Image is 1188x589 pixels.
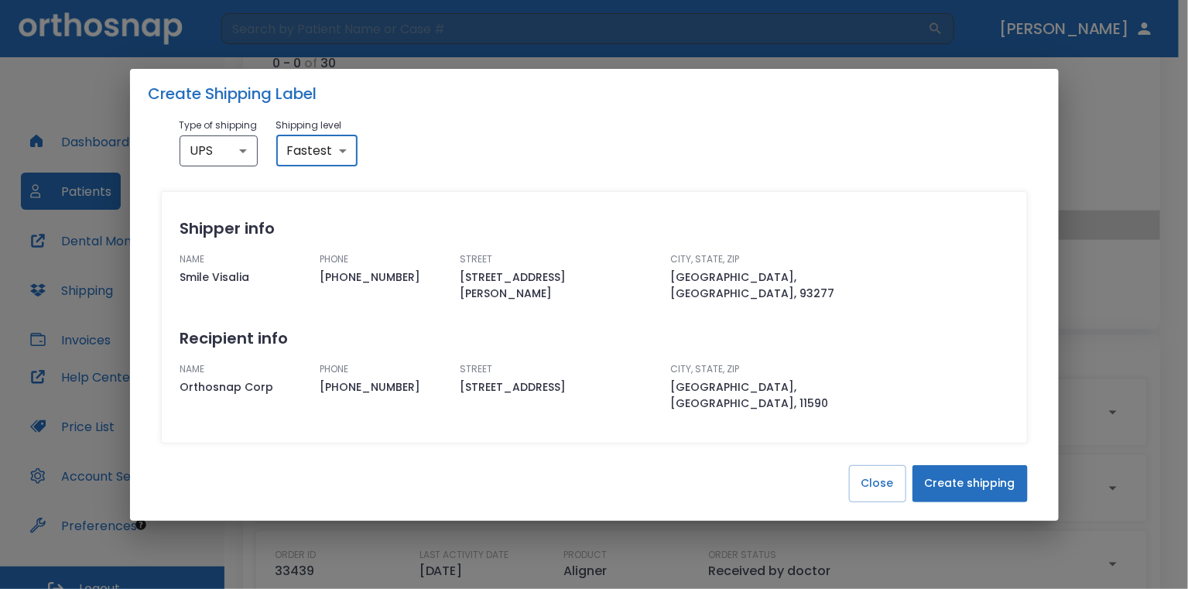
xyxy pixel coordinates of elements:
[460,362,659,376] p: STREET
[276,135,358,166] div: Fastest
[180,252,308,266] p: NAME
[180,327,1008,350] h2: Recipient info
[460,252,659,266] p: STREET
[670,252,868,266] p: CITY, STATE, ZIP
[320,362,448,376] p: PHONE
[180,118,258,132] p: Type of shipping
[180,217,1008,240] h2: Shipper info
[912,465,1028,502] button: Create shipping
[849,465,906,502] button: Close
[670,379,868,412] span: [GEOGRAPHIC_DATA], [GEOGRAPHIC_DATA], 11590
[460,379,659,396] span: [STREET_ADDRESS]
[460,269,659,302] span: [STREET_ADDRESS][PERSON_NAME]
[276,118,358,132] p: Shipping level
[670,362,868,376] p: CITY, STATE, ZIP
[180,379,308,396] span: Orthosnap Corp
[320,379,448,396] span: [PHONE_NUMBER]
[180,135,258,166] div: UPS
[320,269,448,286] span: [PHONE_NUMBER]
[670,269,868,302] span: [GEOGRAPHIC_DATA], [GEOGRAPHIC_DATA], 93277
[180,362,308,376] p: NAME
[320,252,448,266] p: PHONE
[130,69,1059,118] h2: Create Shipping Label
[180,269,308,286] span: Smile Visalia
